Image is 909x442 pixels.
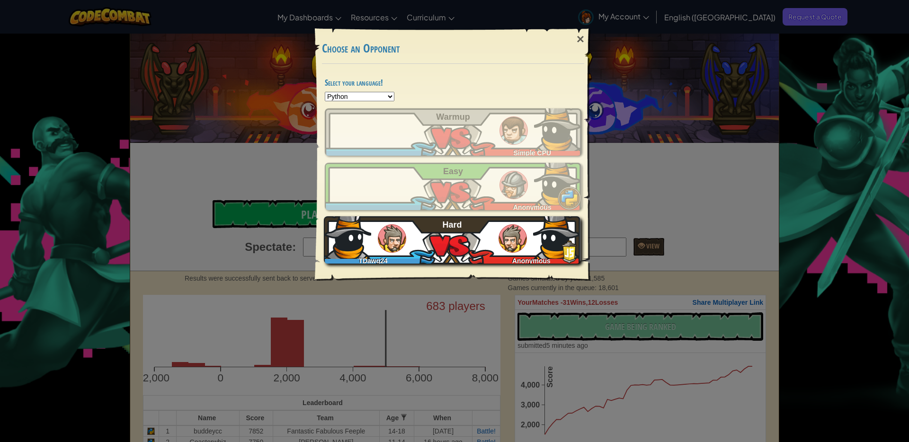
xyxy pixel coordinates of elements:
span: Anonymous [513,203,552,211]
div: × [570,26,591,53]
img: QAAAABJRU5ErkJggg== [533,212,580,259]
img: humans_ladder_hard.png [378,224,406,253]
h3: Choose an Opponent [322,42,584,55]
span: Easy [443,167,463,176]
img: humans_ladder_tutorial.png [499,116,528,145]
a: TDawg24Anonymous [325,216,581,264]
span: Anonymous [512,257,551,265]
span: Hard [443,220,462,230]
img: QAAAABJRU5ErkJggg== [534,104,581,151]
img: humans_ladder_hard.png [499,224,527,253]
img: humans_ladder_easy.png [499,171,528,199]
span: TDawg24 [358,257,387,265]
h4: Select your language! [325,78,581,87]
img: QAAAABJRU5ErkJggg== [324,212,371,259]
a: Anonymous [325,163,581,210]
a: Simple CPU [325,108,581,156]
span: Warmup [436,112,470,122]
span: Simple CPU [514,149,551,157]
img: QAAAABJRU5ErkJggg== [534,158,581,205]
